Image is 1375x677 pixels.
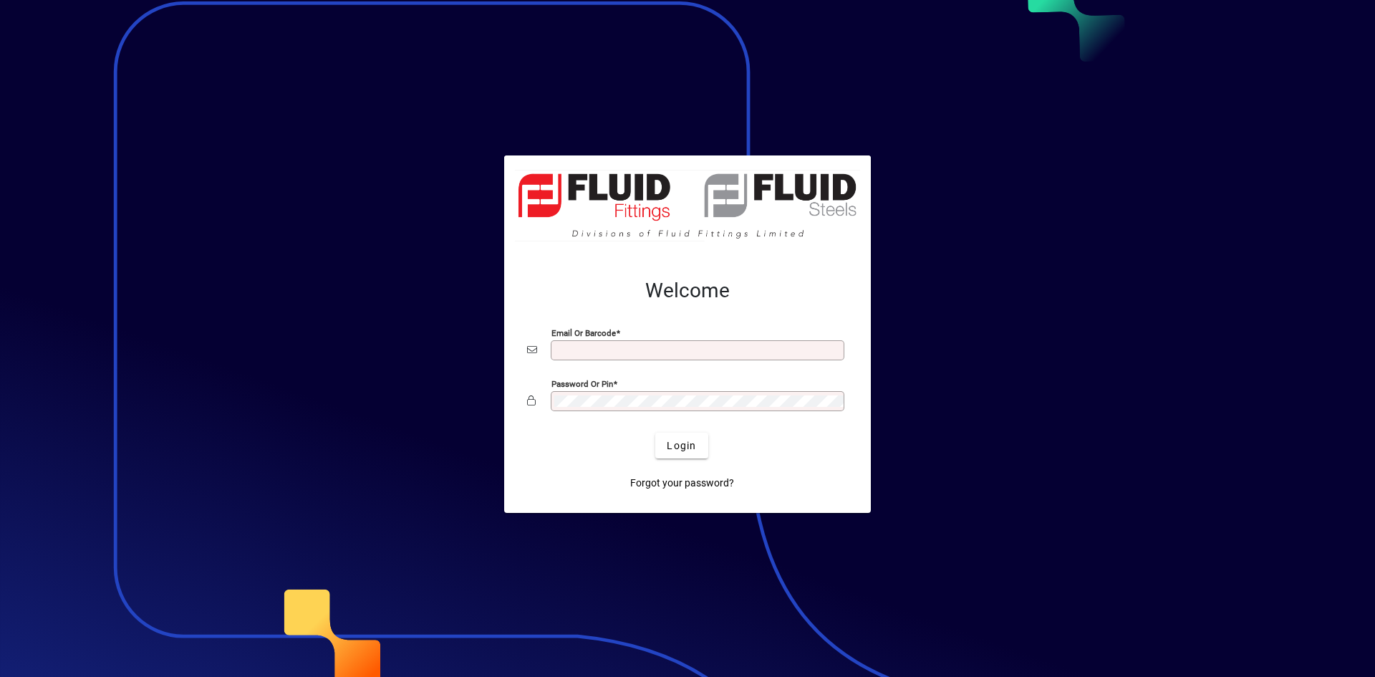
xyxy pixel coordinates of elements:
[527,279,848,303] h2: Welcome
[655,433,708,458] button: Login
[624,470,740,496] a: Forgot your password?
[551,379,613,389] mat-label: Password or Pin
[630,476,734,491] span: Forgot your password?
[551,328,616,338] mat-label: Email or Barcode
[667,438,696,453] span: Login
